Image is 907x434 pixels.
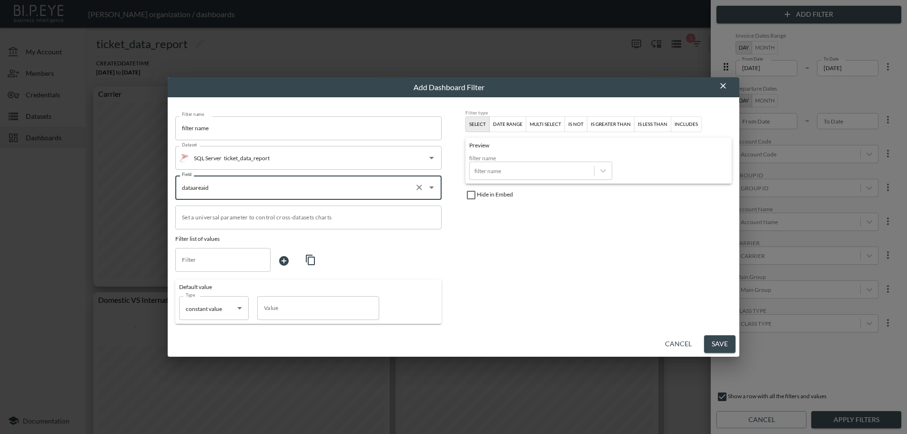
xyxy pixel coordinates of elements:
p: SQL Server [194,154,222,162]
label: Filter name [182,111,204,117]
button: Select [465,116,490,133]
div: Default value [179,283,438,296]
button: includes [671,116,702,133]
div: is less than [638,120,667,129]
input: Filter [180,252,252,268]
div: Add Dashboard Filter [179,81,718,93]
label: Type [186,292,195,298]
div: is greater than [591,120,631,129]
button: date range [489,116,526,133]
button: multi select [526,116,565,133]
button: is less than [634,116,671,133]
div: Hide in Embed [465,184,732,201]
div: Filter list of values [175,229,442,248]
div: includes [675,120,698,129]
span: constant value [186,305,222,312]
div: filter name [469,155,612,162]
button: Cancel [661,335,695,353]
button: Open [425,181,438,194]
input: Select dataset [222,150,411,165]
div: Preview [469,142,728,155]
div: multi select [530,120,561,129]
label: Dataset [182,142,197,148]
button: Open [425,151,438,165]
button: Clear [413,181,426,194]
label: Field [182,171,192,177]
button: Save [704,335,736,353]
div: Select [469,120,486,129]
div: date range [493,120,523,129]
div: Filter type [465,110,732,116]
button: is not [564,116,587,133]
div: is not [568,120,584,129]
img: mssql icon [180,153,189,163]
button: is greater than [587,116,635,133]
